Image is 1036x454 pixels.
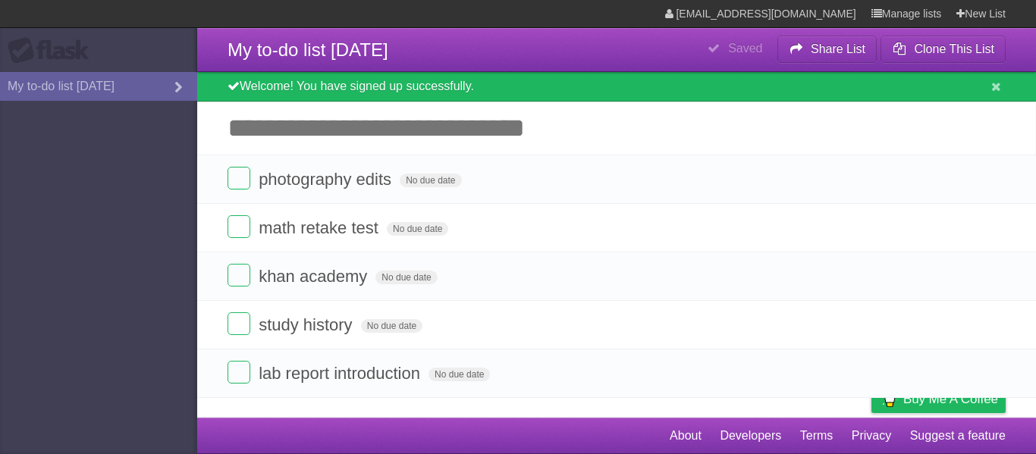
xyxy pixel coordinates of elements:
span: study history [259,315,356,334]
div: Welcome! You have signed up successfully. [197,72,1036,102]
a: Terms [800,421,834,450]
a: About [670,421,702,450]
span: photography edits [259,170,395,189]
span: No due date [429,368,490,381]
span: My to-do list [DATE] [228,39,388,60]
label: Done [228,215,250,238]
b: Saved [728,42,762,55]
span: Buy me a coffee [903,386,998,412]
button: Share List [777,36,877,63]
b: Clone This List [914,42,994,55]
label: Done [228,264,250,286]
label: Done [228,361,250,384]
span: No due date [375,271,437,284]
span: No due date [387,222,448,236]
a: Privacy [852,421,891,450]
span: lab report introduction [259,364,424,383]
button: Clone This List [881,36,1006,63]
a: Developers [720,421,781,450]
label: Done [228,312,250,335]
img: Buy me a coffee [879,386,899,412]
label: Done [228,167,250,189]
span: math retake test [259,218,382,237]
span: khan academy [259,267,371,286]
b: Share List [811,42,865,55]
span: No due date [361,319,422,333]
span: No due date [400,174,461,187]
div: Flask [8,37,99,64]
a: Buy me a coffee [871,385,1006,413]
a: Suggest a feature [910,421,1006,450]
